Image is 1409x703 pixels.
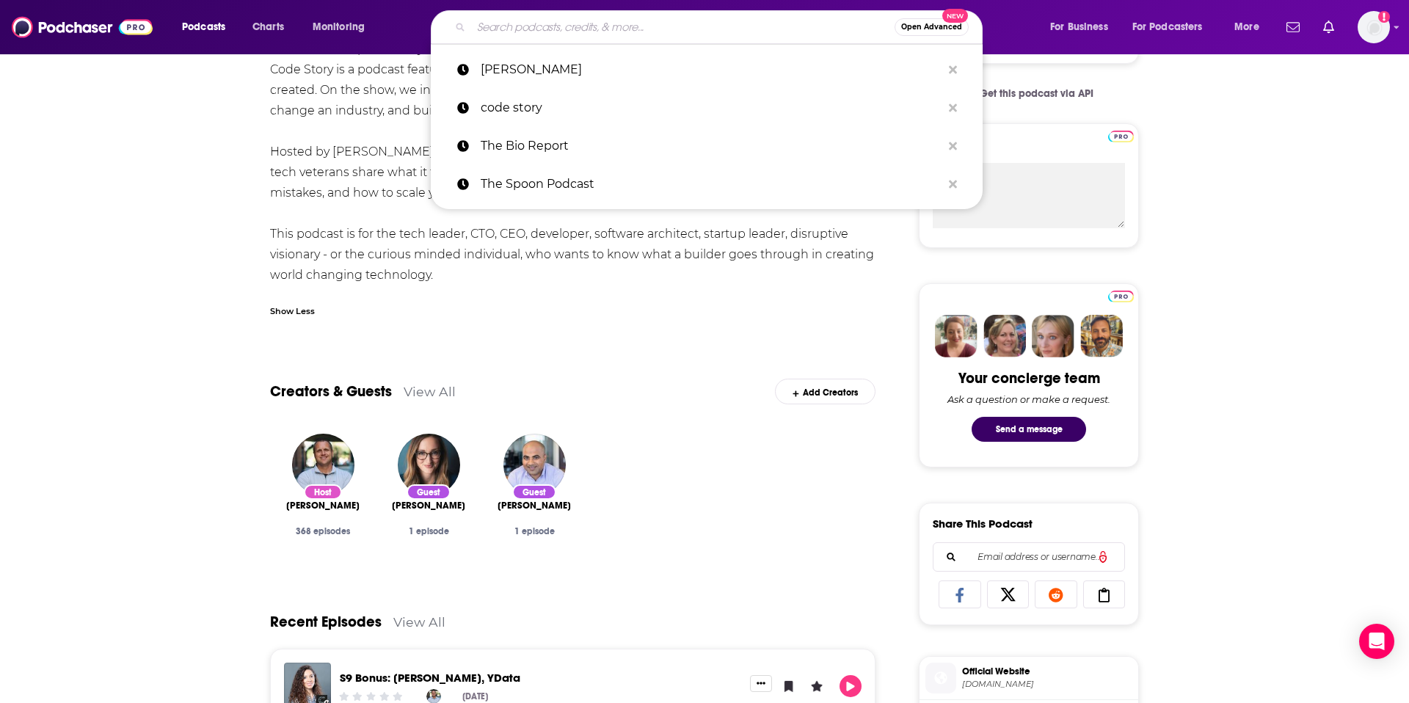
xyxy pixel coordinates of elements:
span: Podcasts [182,17,225,37]
a: Creators & Guests [270,382,392,401]
a: Pro website [1108,288,1134,302]
div: Community Rating: 0 out of 5 [338,691,404,702]
img: Podchaser - Follow, Share and Rate Podcasts [12,13,153,41]
img: Jon Profile [1080,315,1123,357]
button: Send a message [972,417,1086,442]
a: Pro website [1108,128,1134,142]
button: open menu [302,15,384,39]
a: The Bio Report [431,127,983,165]
div: Open Intercom Messenger [1359,624,1394,659]
div: Your concierge team [958,369,1100,387]
div: Host [304,484,342,500]
a: View All [404,384,456,399]
a: The Spoon Podcast [431,165,983,203]
a: Noah Labhart [286,500,360,511]
span: For Podcasters [1132,17,1203,37]
a: Lindsay Tjepkema [392,500,465,511]
div: Guest [407,484,451,500]
a: Charts [243,15,293,39]
a: Get this podcast via API [953,76,1105,112]
button: open menu [1123,15,1224,39]
span: For Business [1050,17,1108,37]
span: [PERSON_NAME] [286,500,360,511]
a: Suman Kanuganti [498,500,571,511]
button: Show profile menu [1358,11,1390,43]
span: redcircle.com [962,679,1132,690]
img: Suman Kanuganti [503,434,566,496]
div: 1 episode [387,526,470,536]
div: 368 episodes [282,526,364,536]
div: 1 episode [493,526,575,536]
div: Ask a question or make a request. [947,393,1110,405]
a: Recent Episodes [270,613,382,631]
span: Monitoring [313,17,365,37]
label: My Notes [933,137,1125,163]
button: Show More Button [750,675,772,691]
p: noah labhart [481,51,942,89]
button: open menu [1040,15,1126,39]
span: Open Advanced [901,23,962,31]
h3: Share This Podcast [933,517,1033,531]
div: Guest [512,484,556,500]
a: Official Website[DOMAIN_NAME] [925,663,1132,693]
a: Copy Link [1083,580,1126,608]
button: Bookmark Episode [778,675,800,697]
button: open menu [172,15,244,39]
span: Charts [252,17,284,37]
button: Open AdvancedNew [895,18,969,36]
span: Logged in as kgolds [1358,11,1390,43]
span: More [1234,17,1259,37]
a: code story [431,89,983,127]
img: Sydney Profile [935,315,977,357]
button: Leave a Rating [806,675,828,697]
img: User Profile [1358,11,1390,43]
p: code story [481,89,942,127]
div: Add Creators [775,379,875,404]
a: View All [393,614,445,630]
img: Barbara Profile [983,315,1026,357]
img: Noah Labhart [292,434,354,496]
img: Jules Profile [1032,315,1074,357]
a: [PERSON_NAME] [431,51,983,89]
a: S9 Bonus: Fabiana Clemente, YData [340,671,520,685]
span: Official Website [962,665,1132,678]
div: [DATE] [462,691,488,702]
span: [PERSON_NAME] [392,500,465,511]
button: Play [840,675,862,697]
input: Email address or username... [945,543,1113,571]
span: New [942,9,969,23]
div: Search podcasts, credits, & more... [445,10,997,44]
a: Share on Facebook [939,580,981,608]
img: Podchaser Pro [1108,131,1134,142]
svg: Add a profile image [1378,11,1390,23]
a: Share on Reddit [1035,580,1077,608]
a: Share on X/Twitter [987,580,1030,608]
p: The Bio Report [481,127,942,165]
img: Lindsay Tjepkema [398,434,460,496]
div: Search followers [933,542,1125,572]
span: [PERSON_NAME] [498,500,571,511]
a: Show notifications dropdown [1317,15,1340,40]
a: Show notifications dropdown [1281,15,1306,40]
p: The Spoon Podcast [481,165,942,203]
input: Search podcasts, credits, & more... [471,15,895,39]
span: Get this podcast via API [980,87,1093,100]
button: open menu [1224,15,1278,39]
img: Podchaser Pro [1108,291,1134,302]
